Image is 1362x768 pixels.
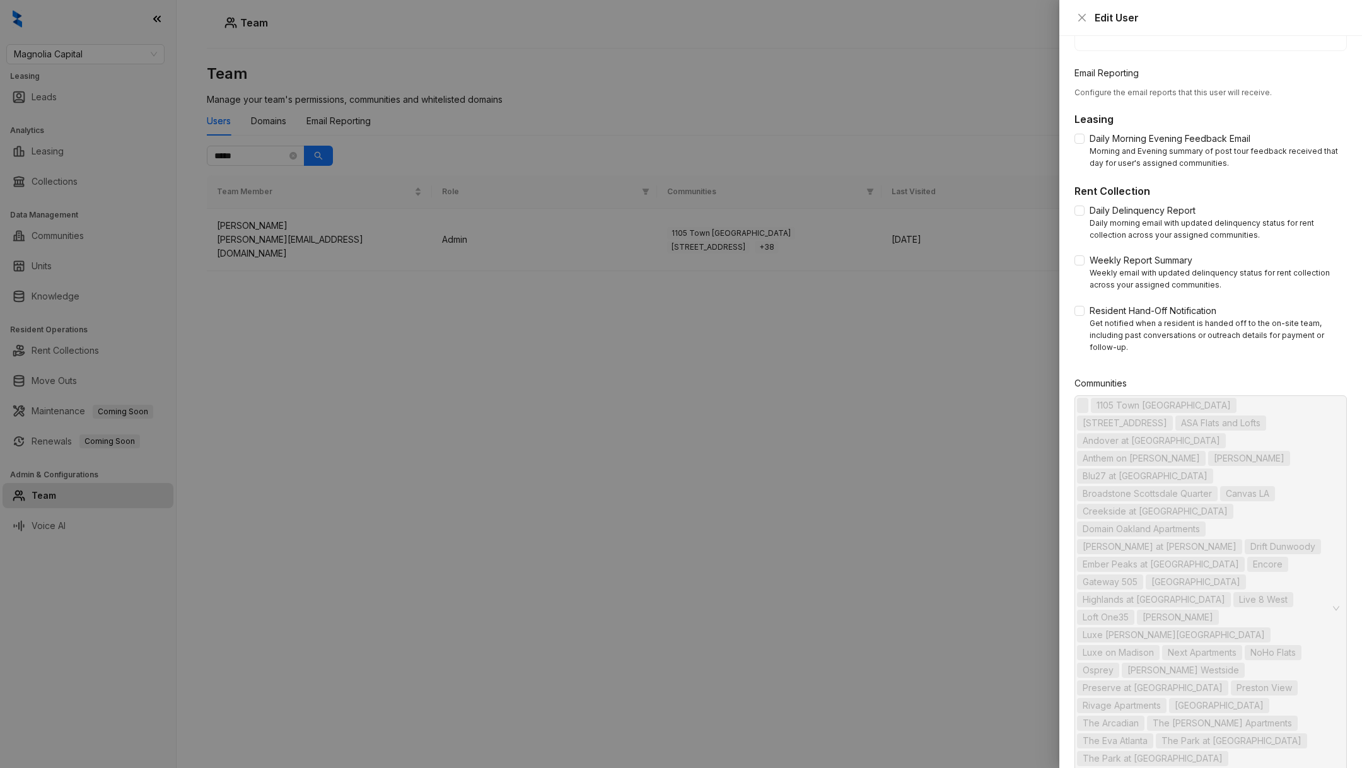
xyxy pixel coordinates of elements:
span: Porter Westside [1122,663,1245,678]
span: Drift Dunwoody [1250,540,1315,554]
span: The [PERSON_NAME] Apartments [1153,716,1292,730]
span: Andover at [GEOGRAPHIC_DATA] [1083,434,1220,448]
label: Email Reporting [1074,66,1147,80]
span: Domain Oakland Apartments [1077,521,1206,537]
span: Highlands at Alexander Pointe [1077,592,1231,607]
span: Logan [1137,610,1219,625]
span: Broadstone Scottsdale Quarter [1083,487,1212,501]
span: Encore [1247,557,1288,572]
span: Gateway 505 [1077,574,1143,590]
span: The Park at Murano [1156,733,1307,748]
span: ASA Flats and Lofts [1181,416,1260,430]
span: close [1077,13,1087,23]
span: [GEOGRAPHIC_DATA] [1151,575,1240,589]
button: Close [1074,10,1090,25]
span: Daily Morning Evening Feedback Email [1085,132,1255,146]
span: Broadstone Scottsdale Quarter [1077,486,1218,501]
span: Luxe [PERSON_NAME][GEOGRAPHIC_DATA] [1083,628,1265,642]
span: [PERSON_NAME] [1214,451,1284,465]
span: Douglas at Stonelake [1077,539,1242,554]
span: The Bailey Apartments [1147,716,1298,731]
span: Rivage Apartments [1083,699,1161,713]
span: [GEOGRAPHIC_DATA] [1175,699,1264,713]
span: The Arcadian [1077,716,1144,731]
span: NoHo Flats [1250,646,1296,660]
span: Blu27 at [GEOGRAPHIC_DATA] [1083,469,1208,483]
span: Preserve at Dunwoody [1077,680,1228,695]
span: The Arcadian [1083,716,1139,730]
span: Andover at Crabtree [1077,433,1226,448]
span: Rivage Apartments [1077,698,1167,713]
span: Anthem on [PERSON_NAME] [1083,451,1200,465]
span: The Park at Positano [1077,751,1228,766]
span: Canvas LA [1220,486,1275,501]
span: The Park at [GEOGRAPHIC_DATA] [1083,752,1223,765]
span: Arlo [1208,451,1290,466]
span: Weekly Report Summary [1085,253,1197,267]
span: Summit Station [1169,698,1269,713]
span: 1105 Town Brookhaven [1091,398,1237,413]
span: Live 8 West [1233,592,1293,607]
span: Drift Dunwoody [1245,539,1321,554]
span: The Eva Atlanta [1083,734,1148,748]
span: Creekside at Crabtree [1077,504,1233,519]
span: [STREET_ADDRESS] [1083,416,1167,430]
span: The Eva Atlanta [1077,733,1153,748]
span: Creekside at [GEOGRAPHIC_DATA] [1083,504,1228,518]
span: Encore [1253,557,1283,571]
label: Communities [1074,376,1135,390]
span: Luxe Logan Square [1077,627,1271,643]
span: Preston View [1237,681,1292,695]
span: Next Apartments [1168,646,1237,660]
div: Daily morning email with updated delinquency status for rent collection across your assigned comm... [1090,218,1347,241]
span: [PERSON_NAME] [1143,610,1213,624]
span: Hampton Point [1146,574,1246,590]
span: NoHo Flats [1245,645,1301,660]
span: Resident Hand-Off Notification [1085,304,1221,318]
span: Preston View [1231,680,1298,695]
div: Get notified when a resident is handed off to the on-site team, including past conversations or o... [1090,318,1347,354]
span: Loft One35 [1083,610,1129,624]
span: Highlands at [GEOGRAPHIC_DATA] [1083,593,1225,607]
span: Blu27 at Edgewater [1077,468,1213,484]
span: Domain Oakland Apartments [1083,522,1200,536]
span: Ember Peaks at American Fork [1077,557,1245,572]
span: Configure the email reports that this user will receive. [1074,88,1272,97]
span: [PERSON_NAME] Westside [1127,663,1239,677]
span: [PERSON_NAME] at [PERSON_NAME] [1083,540,1237,554]
span: Next Apartments [1162,645,1242,660]
span: Ember Peaks at [GEOGRAPHIC_DATA] [1083,557,1239,571]
div: Edit User [1095,10,1347,25]
span: Live 8 West [1239,593,1288,607]
span: Preserve at [GEOGRAPHIC_DATA] [1083,681,1223,695]
span: Anthem on Ashley [1077,451,1206,466]
div: Morning and Evening summary of post tour feedback received that day for user's assigned communities. [1090,146,1347,170]
div: Weekly email with updated delinquency status for rent collection across your assigned communities. [1090,267,1347,291]
span: Osprey [1083,663,1114,677]
span: Gateway 505 [1083,575,1138,589]
span: ASA Flats and Lofts [1175,416,1266,431]
span: Luxe on Madison [1077,645,1160,660]
span: 1105 Town [GEOGRAPHIC_DATA] [1097,399,1231,412]
span: Daily Delinquency Report [1085,204,1201,218]
span: Loft One35 [1077,610,1134,625]
span: The Park at [GEOGRAPHIC_DATA] [1161,734,1301,748]
span: Luxe on Madison [1083,646,1154,660]
h5: Rent Collection [1074,183,1347,199]
span: Osprey [1077,663,1119,678]
h5: Leasing [1074,112,1347,127]
span: Canvas LA [1226,487,1269,501]
span: 4550 Cherry Creek [1077,416,1173,431]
